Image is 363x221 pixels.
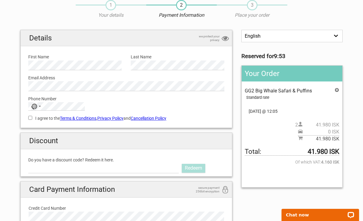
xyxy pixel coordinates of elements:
[28,157,224,163] label: Do you have a discount code? Redeem it here.
[222,35,229,43] i: privacy protection
[245,148,339,155] span: Total to be paid
[28,54,122,60] label: First Name
[60,116,96,121] a: Terms & Conditions
[298,129,339,135] span: Pickup price
[76,12,146,19] p: Your details
[21,30,232,46] h2: Details
[274,53,285,60] strong: 9:53
[146,12,217,19] p: Payment Information
[97,116,123,121] a: Privacy Policy
[28,115,224,122] label: I agree to the , and
[28,74,224,81] label: Email Address
[21,133,232,149] h2: Discount
[241,53,343,60] h3: Reserved for
[217,12,287,19] p: Place your order
[303,122,339,128] span: 41.980 ISK
[246,94,339,101] div: Standard rate
[295,122,339,128] span: 2 person(s)
[29,102,44,110] button: Selected country
[222,186,229,194] i: 256bit encryption
[245,108,339,115] span: [DATE] @ 12:05
[131,54,224,60] label: Last Name
[189,35,220,42] span: we protect your privacy
[245,159,339,165] span: Of which VAT:
[321,159,339,165] strong: 4.160 ISK
[21,181,232,198] h2: Card Payment Information
[303,129,339,135] span: 0 ISK
[303,136,339,142] span: 41.980 ISK
[131,116,166,121] a: Cancellation Policy
[308,148,339,155] strong: 41.980 ISK
[298,135,339,142] span: Subtotal
[278,202,363,221] iframe: LiveChat chat widget
[242,66,342,81] h2: Your Order
[182,164,205,172] a: Redeem
[28,95,224,102] label: Phone Number
[245,88,312,94] span: GG2 Big Whale Safari & Puffins
[29,205,224,212] label: Credit Card Number
[189,186,220,193] span: secure payment 256bit encryption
